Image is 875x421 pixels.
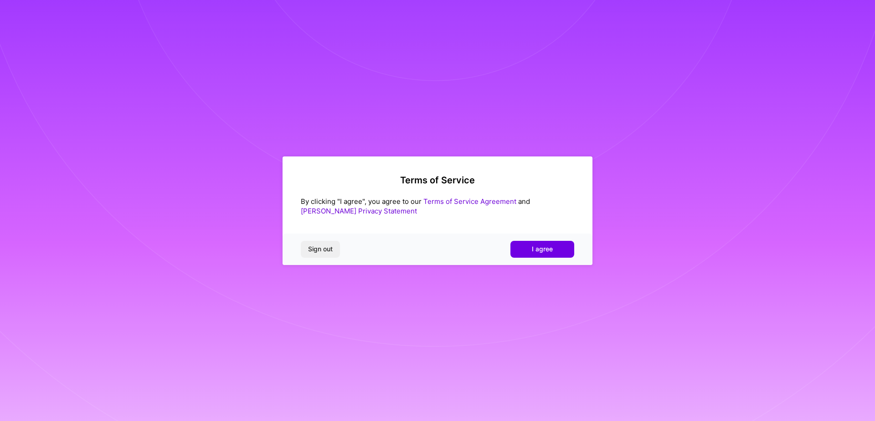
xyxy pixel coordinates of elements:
[532,244,553,254] span: I agree
[301,241,340,257] button: Sign out
[308,244,333,254] span: Sign out
[423,197,516,206] a: Terms of Service Agreement
[301,197,574,216] div: By clicking "I agree", you agree to our and
[510,241,574,257] button: I agree
[301,175,574,186] h2: Terms of Service
[301,207,417,215] a: [PERSON_NAME] Privacy Statement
